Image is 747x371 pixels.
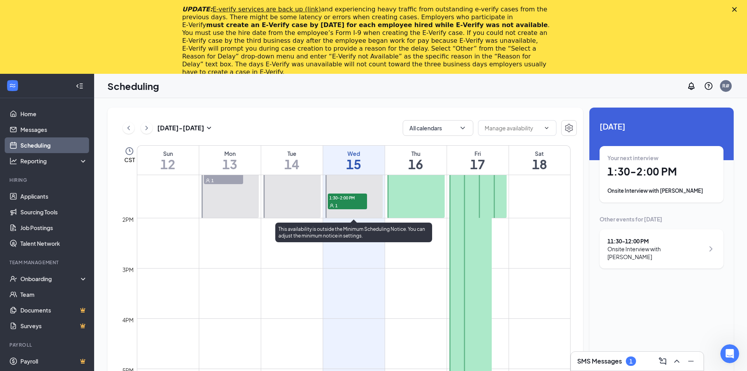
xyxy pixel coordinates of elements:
[561,120,577,136] button: Settings
[182,5,321,13] i: UPDATE:
[20,137,87,153] a: Scheduling
[20,353,87,369] a: PayrollCrown
[447,146,509,175] a: October 17, 2025
[125,146,134,156] svg: Clock
[261,150,323,157] div: Tue
[20,106,87,122] a: Home
[323,157,385,171] h1: 15
[685,355,697,367] button: Minimize
[564,123,574,133] svg: Settings
[141,122,153,134] button: ChevronRight
[125,123,133,133] svg: ChevronLeft
[485,124,540,132] input: Manage availability
[206,21,548,29] b: must create an E‑Verify case by [DATE] for each employee hired while E‑Verify was not available
[9,177,86,183] div: Hiring
[732,7,740,12] div: Close
[121,215,135,224] div: 2pm
[205,178,210,183] svg: User
[706,244,716,254] svg: ChevronRight
[20,204,87,220] a: Sourcing Tools
[211,178,214,183] span: 1
[182,5,553,76] div: and experiencing heavy traffic from outstanding e-verify cases from the previous days. There migh...
[199,157,261,171] h1: 13
[261,146,323,175] a: October 14, 2025
[213,5,321,13] a: E-verify services are back up (link)
[261,157,323,171] h1: 14
[20,220,87,236] a: Job Postings
[328,194,367,201] span: 1:30-2:00 PM
[509,150,571,157] div: Sat
[20,318,87,334] a: SurveysCrown
[600,120,723,132] span: [DATE]
[607,154,716,162] div: Your next interview
[607,187,716,195] div: Onsite Interview with [PERSON_NAME]
[671,355,683,367] button: ChevronUp
[121,316,135,324] div: 4pm
[509,146,571,175] a: October 18, 2025
[143,123,151,133] svg: ChevronRight
[20,287,87,302] a: Team
[20,157,88,165] div: Reporting
[672,356,682,366] svg: ChevronUp
[577,357,622,366] h3: SMS Messages
[20,122,87,137] a: Messages
[9,157,17,165] svg: Analysis
[509,157,571,171] h1: 18
[204,123,214,133] svg: SmallChevronDown
[385,157,447,171] h1: 16
[656,355,669,367] button: ComposeMessage
[9,275,17,283] svg: UserCheck
[20,188,87,204] a: Applicants
[629,358,632,365] div: 1
[124,156,135,164] span: CST
[323,150,385,157] div: Wed
[323,146,385,175] a: October 15, 2025
[720,344,739,363] iframe: Intercom live chat
[137,150,199,157] div: Sun
[199,150,261,157] div: Mon
[123,122,134,134] button: ChevronLeft
[275,223,432,242] div: This availability is outside the Minimum Scheduling Notice. You can adjust the minimum notice in ...
[722,82,729,89] div: R#
[607,245,704,261] div: Onsite Interview with [PERSON_NAME]
[9,259,86,266] div: Team Management
[447,150,509,157] div: Fri
[385,146,447,175] a: October 16, 2025
[600,215,723,223] div: Other events for [DATE]
[107,79,159,93] h1: Scheduling
[199,146,261,175] a: October 13, 2025
[447,157,509,171] h1: 17
[76,82,84,90] svg: Collapse
[9,342,86,348] div: Payroll
[704,81,713,91] svg: QuestionInfo
[335,203,338,208] span: 1
[20,302,87,318] a: DocumentsCrown
[9,82,16,90] svg: WorkstreamLogo
[686,356,696,366] svg: Minimize
[459,124,467,132] svg: ChevronDown
[329,203,334,208] svg: User
[157,124,204,132] h3: [DATE] - [DATE]
[137,157,199,171] h1: 12
[607,237,704,245] div: 11:30 - 12:00 PM
[20,236,87,251] a: Talent Network
[543,125,550,131] svg: ChevronDown
[607,165,716,178] h1: 1:30 - 2:00 PM
[687,81,696,91] svg: Notifications
[658,356,667,366] svg: ComposeMessage
[20,275,81,283] div: Onboarding
[385,150,447,157] div: Thu
[403,120,473,136] button: All calendarsChevronDown
[121,265,135,274] div: 3pm
[137,146,199,175] a: October 12, 2025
